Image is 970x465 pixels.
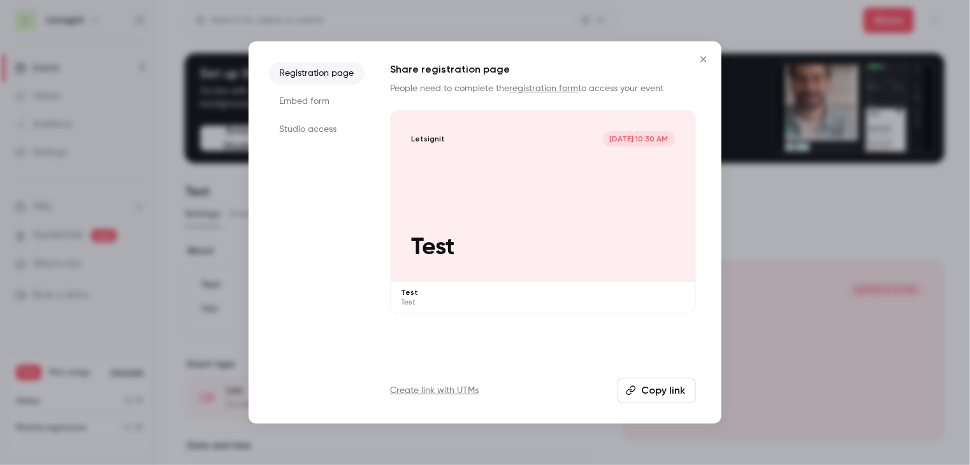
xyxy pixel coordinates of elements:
[390,82,696,95] p: People need to complete the to access your event
[691,46,716,72] button: Close
[269,62,365,85] li: Registration page
[411,134,445,144] p: Letsignit
[401,297,685,308] p: Test
[509,84,578,93] a: registration form
[603,131,675,147] span: [DATE] 10:30 AM
[269,90,365,113] li: Embed form
[269,118,365,141] li: Studio access
[390,384,479,397] a: Create link with UTMs
[390,110,696,313] a: Letsignit[DATE] 10:30 AMTestTestTest
[401,287,685,297] p: Test
[411,234,674,261] p: Test
[618,378,696,403] button: Copy link
[390,62,696,77] h1: Share registration page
